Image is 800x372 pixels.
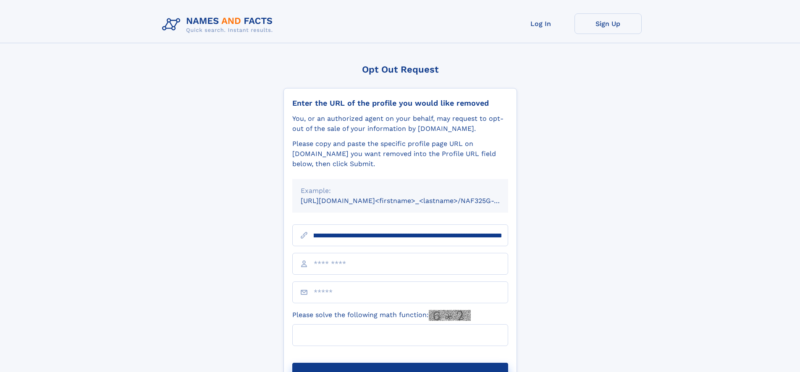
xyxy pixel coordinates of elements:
[574,13,642,34] a: Sign Up
[292,99,508,108] div: Enter the URL of the profile you would like removed
[159,13,280,36] img: Logo Names and Facts
[292,310,471,321] label: Please solve the following math function:
[292,139,508,169] div: Please copy and paste the specific profile page URL on [DOMAIN_NAME] you want removed into the Pr...
[301,186,500,196] div: Example:
[301,197,524,205] small: [URL][DOMAIN_NAME]<firstname>_<lastname>/NAF325G-xxxxxxxx
[507,13,574,34] a: Log In
[283,64,517,75] div: Opt Out Request
[292,114,508,134] div: You, or an authorized agent on your behalf, may request to opt-out of the sale of your informatio...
